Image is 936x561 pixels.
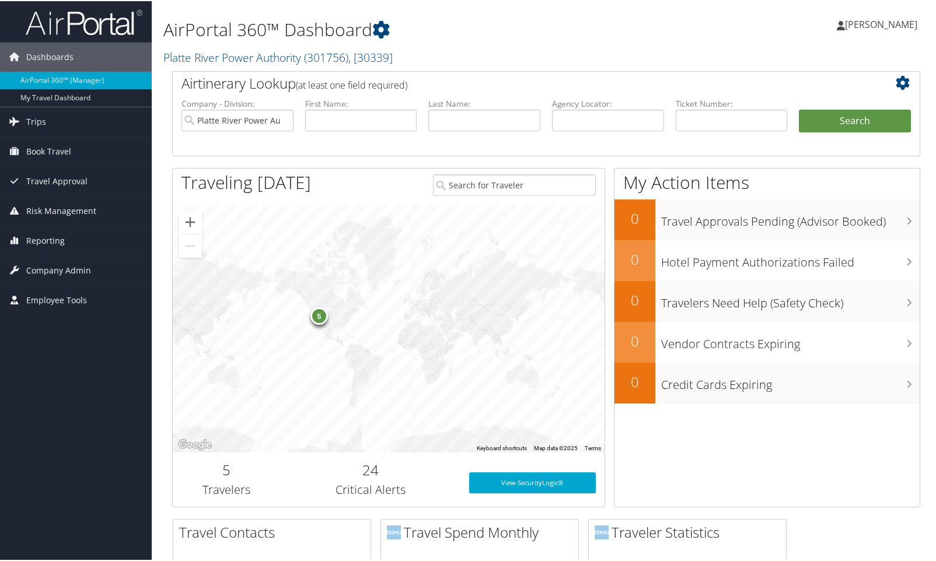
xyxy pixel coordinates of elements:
h2: 0 [614,248,655,268]
button: Keyboard shortcuts [477,443,527,451]
a: [PERSON_NAME] [837,6,929,41]
button: Zoom in [179,209,202,233]
a: View SecurityLogic® [469,471,596,492]
a: 0Travelers Need Help (Safety Check) [614,280,920,321]
h2: 0 [614,371,655,391]
img: domo-logo.png [387,524,401,538]
h3: Credit Cards Expiring [661,370,920,392]
span: Book Travel [26,136,71,165]
img: Google [176,436,214,451]
h2: Traveler Statistics [595,521,786,541]
span: Employee Tools [26,285,87,314]
h3: Travelers Need Help (Safety Check) [661,288,920,310]
span: Map data ©2025 [534,444,578,450]
label: Company - Division: [181,97,294,108]
h1: AirPortal 360™ Dashboard [163,16,674,41]
a: Terms (opens in new tab) [585,444,601,450]
label: Last Name: [428,97,540,108]
label: Ticket Number: [676,97,788,108]
span: (at least one field required) [296,78,407,90]
span: Dashboards [26,41,74,71]
button: Zoom out [179,233,202,257]
a: Open this area in Google Maps (opens a new window) [176,436,214,451]
h3: Travel Approvals Pending (Advisor Booked) [661,206,920,229]
span: Risk Management [26,195,96,225]
a: 0Hotel Payment Authorizations Failed [614,239,920,280]
img: domo-logo.png [595,524,609,538]
span: Trips [26,106,46,135]
span: Reporting [26,225,65,254]
span: Travel Approval [26,166,88,195]
a: Platte River Power Authority [163,48,393,64]
label: Agency Locator: [552,97,664,108]
h3: Travelers [181,481,272,497]
img: airportal-logo.png [26,8,142,35]
label: First Name: [305,97,417,108]
h1: Traveling [DATE] [181,169,311,194]
a: 0Credit Cards Expiring [614,362,920,402]
h3: Vendor Contracts Expiring [661,329,920,351]
h2: 0 [614,330,655,350]
h3: Hotel Payment Authorizations Failed [661,247,920,269]
a: 0Travel Approvals Pending (Advisor Booked) [614,198,920,239]
h1: My Action Items [614,169,920,194]
div: 5 [310,306,328,324]
a: 0Vendor Contracts Expiring [614,321,920,362]
h2: Travel Contacts [179,521,371,541]
span: , [ 30339 ] [348,48,393,64]
h3: Critical Alerts [289,481,452,497]
h2: 0 [614,208,655,227]
button: Search [799,108,911,132]
span: Company Admin [26,255,91,284]
h2: 0 [614,289,655,309]
span: [PERSON_NAME] [845,17,917,30]
span: ( 301756 ) [304,48,348,64]
h2: Airtinerary Lookup [181,72,848,92]
h2: 5 [181,459,272,479]
h2: 24 [289,459,452,479]
input: Search for Traveler [433,173,595,195]
h2: Travel Spend Monthly [387,521,578,541]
